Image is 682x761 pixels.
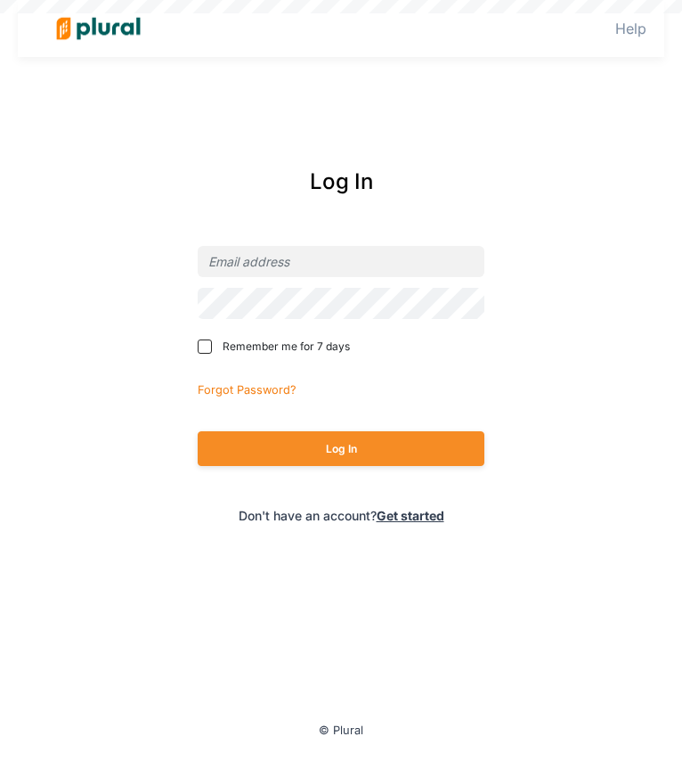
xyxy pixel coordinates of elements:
a: Help [615,20,646,37]
div: Log In [150,166,532,198]
small: Forgot Password? [198,383,296,397]
input: Email address [198,246,485,277]
a: Forgot Password? [198,380,296,397]
button: Log In [198,431,485,466]
span: Remember me for 7 days [223,339,350,355]
input: Remember me for 7 days [198,340,212,354]
a: Get started [377,508,444,523]
div: Don't have an account? [150,506,532,525]
img: Logo for Plural [43,1,154,57]
small: © Plural [319,724,363,737]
